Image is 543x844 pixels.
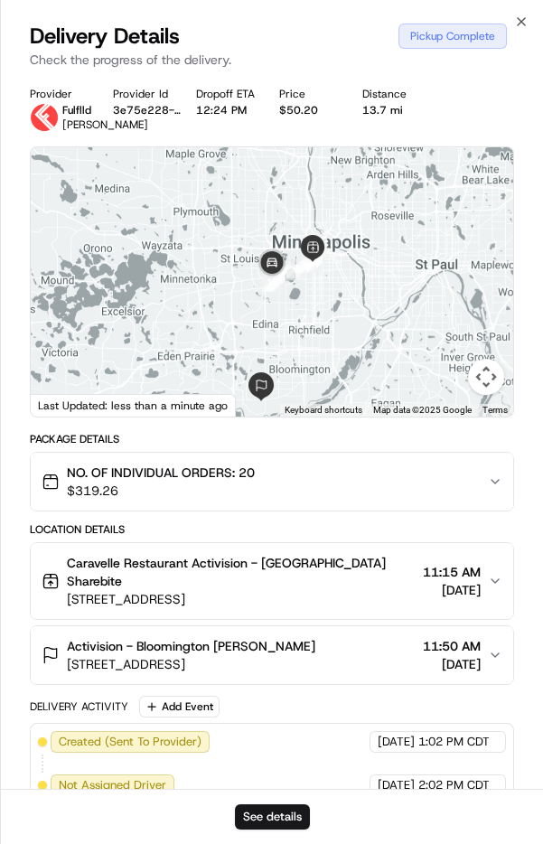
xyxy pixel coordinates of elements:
[418,777,490,793] span: 2:02 PM CDT
[30,522,514,537] div: Location Details
[62,117,148,132] span: [PERSON_NAME]
[362,87,431,101] div: Distance
[196,103,265,117] div: 12:24 PM
[423,581,481,599] span: [DATE]
[423,655,481,673] span: [DATE]
[36,261,138,279] span: Knowledge Base
[300,227,334,261] div: 2
[196,87,265,101] div: Dropoff ETA
[30,51,514,69] p: Check the progress of the delivery.
[113,103,182,117] button: 3e75e228-8f20-6c48-6bad-65be1d9b2ccd
[362,103,431,117] div: 13.7 mi
[279,87,348,101] div: Price
[279,103,348,117] div: $50.20
[67,637,315,655] span: Activision - Bloomington [PERSON_NAME]
[31,626,513,684] button: Activision - Bloomington [PERSON_NAME][STREET_ADDRESS]11:50 AM[DATE]
[18,172,51,204] img: 1736555255976-a54dd68f-1ca7-489b-9aae-adbdc363a1c4
[67,655,315,673] span: [STREET_ADDRESS]
[35,393,95,417] img: Google
[418,734,490,750] span: 1:02 PM CDT
[11,254,145,286] a: 📗Knowledge Base
[307,177,329,199] button: Start new chat
[180,305,219,319] span: Pylon
[171,261,290,279] span: API Documentation
[468,359,504,395] button: Map camera controls
[67,482,255,500] span: $319.26
[30,699,128,714] div: Delivery Activity
[59,734,201,750] span: Created (Sent To Provider)
[423,637,481,655] span: 11:50 AM
[31,453,513,511] button: NO. OF INDIVIDUAL ORDERS: 20$319.26
[67,554,416,590] span: Caravelle Restaurant Activision - [GEOGRAPHIC_DATA] Sharebite
[127,305,219,319] a: Powered byPylon
[378,734,415,750] span: [DATE]
[67,590,416,608] span: [STREET_ADDRESS]
[113,87,182,101] div: Provider Id
[378,777,415,793] span: [DATE]
[423,563,481,581] span: 11:15 AM
[482,405,508,415] a: Terms
[30,103,59,132] img: profile_Fulflld_OnFleet_Thistle_SF.png
[18,17,54,53] img: Nash
[30,87,98,101] div: Provider
[31,394,236,417] div: Last Updated: less than a minute ago
[18,71,329,100] p: Welcome 👋
[30,22,180,51] span: Delivery Details
[139,696,220,717] button: Add Event
[47,116,298,135] input: Clear
[61,172,296,190] div: Start new chat
[35,393,95,417] a: Open this area in Google Maps (opens a new window)
[18,263,33,277] div: 📗
[285,404,362,417] button: Keyboard shortcuts
[145,254,297,286] a: 💻API Documentation
[30,432,514,446] div: Package Details
[31,543,513,619] button: Caravelle Restaurant Activision - [GEOGRAPHIC_DATA] Sharebite[STREET_ADDRESS]11:15 AM[DATE]
[67,464,255,482] span: NO. OF INDIVIDUAL ORDERS: 20
[235,804,310,830] button: See details
[373,405,472,415] span: Map data ©2025 Google
[62,103,91,117] span: Fulflld
[153,263,167,277] div: 💻
[61,190,229,204] div: We're available if you need us!
[59,777,166,793] span: Not Assigned Driver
